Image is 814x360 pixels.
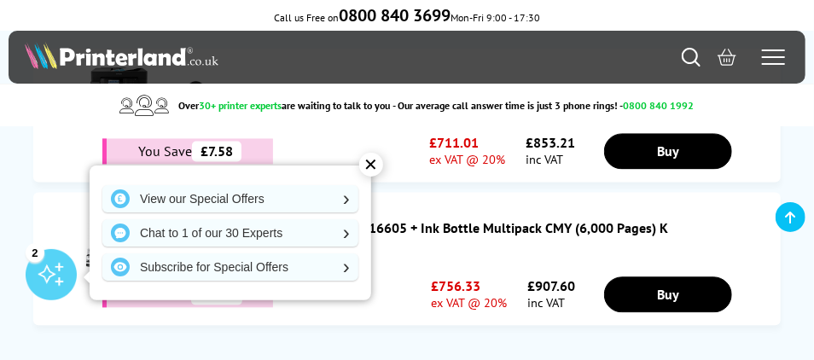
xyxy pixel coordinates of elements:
b: 0800 840 3699 [339,4,451,26]
a: 0800 840 3699 [339,11,451,24]
a: Subscribe for Special Offers [102,253,358,281]
img: Printerland Logo [25,42,218,69]
div: You Save [102,138,273,164]
span: inc VAT [526,151,575,167]
a: Buy [604,276,731,312]
div: ✕ [359,153,383,177]
span: 30+ printer experts [200,99,282,112]
a: View our Special Offers [102,185,358,212]
span: £853.21 [526,134,575,151]
span: 0800 840 1992 [624,99,695,112]
a: Printerland Logo [25,42,407,73]
span: £907.60 [527,277,575,294]
div: 2 [26,243,44,262]
span: ex VAT @ 20% [431,294,507,311]
a: Chat to 1 of our 30 Experts [102,219,358,247]
span: ex VAT @ 20% [429,151,505,167]
span: - Our average call answer time is just 3 phone rings! - [393,99,695,112]
a: Buy [604,133,731,169]
img: Epson EcoTank ET-16605 + Ink Bottle Multipack CMY (6,000 Pages) K (7,500 Pages) [84,200,153,269]
span: £7.58 [192,141,241,161]
span: Over are waiting to talk to you [179,99,391,112]
span: £711.01 [429,134,505,151]
span: inc VAT [527,294,575,311]
span: £756.33 [431,277,507,294]
a: Search [682,48,701,67]
a: Epson EcoTank ET-16605 + Ink Bottle Multipack CMY (6,000 Pages) K (7,500 Pages) [261,219,700,253]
